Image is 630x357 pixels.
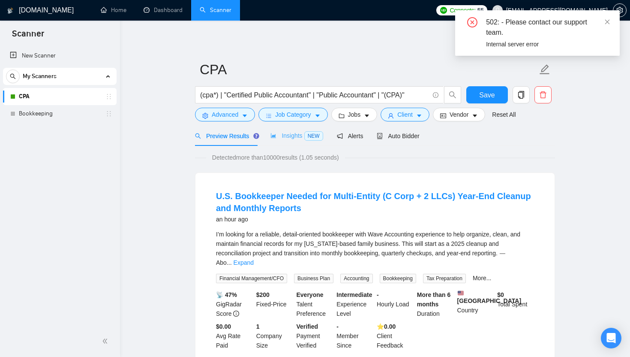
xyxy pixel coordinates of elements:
[102,337,111,345] span: double-left
[486,17,609,38] div: 502: - Please contact our support team.
[195,133,257,139] span: Preview Results
[23,68,57,85] span: My Scanners
[234,259,254,266] a: Expand
[331,108,378,121] button: folderJobscaret-down
[440,7,447,14] img: upwork-logo.png
[539,64,550,75] span: edit
[252,132,260,140] div: Tooltip anchor
[214,322,255,350] div: Avg Rate Paid
[212,110,238,119] span: Advanced
[206,153,345,162] span: Detected more than 10000 results (1.05 seconds)
[256,323,260,330] b: 1
[19,88,100,105] a: CPA
[200,6,231,14] a: searchScanner
[416,112,422,119] span: caret-down
[242,112,248,119] span: caret-down
[336,323,339,330] b: -
[7,4,13,18] img: logo
[3,47,117,64] li: New Scanner
[294,274,333,283] span: Business Plan
[473,275,492,281] a: More...
[6,70,20,83] button: search
[458,290,464,296] img: 🇺🇸
[477,6,484,15] span: 55
[195,108,255,121] button: settingAdvancedcaret-down
[233,311,239,317] span: info-circle
[105,110,112,117] span: holder
[105,93,112,100] span: holder
[200,59,537,80] input: Scanner name...
[255,290,295,318] div: Fixed-Price
[297,323,318,330] b: Verified
[513,91,529,99] span: copy
[613,7,627,14] a: setting
[479,90,495,100] span: Save
[216,230,534,267] div: I’m looking for a reliable, detail-oriented bookkeeper with Wave Accounting experience to help or...
[335,290,375,318] div: Experience Level
[19,105,100,122] a: Bookkeeping
[337,133,343,139] span: notification
[200,90,429,100] input: Search Freelance Jobs...
[613,7,626,14] span: setting
[467,17,477,27] span: close-circle
[340,274,372,283] span: Accounting
[6,73,19,79] span: search
[433,92,438,98] span: info-circle
[295,322,335,350] div: Payment Verified
[216,191,531,213] a: U.S. Bookkeeper Needed for Multi-Entity (C Corp + 2 LLCs) Year-End Cleanup and Monthly Reports
[388,112,394,119] span: user
[444,86,461,103] button: search
[258,108,327,121] button: barsJob Categorycaret-down
[513,86,530,103] button: copy
[377,323,396,330] b: ⭐️ 0.00
[375,322,415,350] div: Client Feedback
[380,274,416,283] span: Bookkeeping
[375,290,415,318] div: Hourly Load
[227,259,232,266] span: ...
[315,112,321,119] span: caret-down
[397,110,413,119] span: Client
[304,131,323,141] span: NEW
[604,19,610,25] span: close
[216,214,534,224] div: an hour ago
[456,290,496,318] div: Country
[497,291,504,298] b: $ 0
[339,112,345,119] span: folder
[10,47,110,64] a: New Scanner
[202,112,208,119] span: setting
[444,91,461,99] span: search
[364,112,370,119] span: caret-down
[495,7,501,13] span: user
[492,110,516,119] a: Reset All
[101,6,126,14] a: homeHome
[440,112,446,119] span: idcard
[275,110,311,119] span: Job Category
[144,6,183,14] a: dashboardDashboard
[472,112,478,119] span: caret-down
[297,291,324,298] b: Everyone
[195,133,201,139] span: search
[266,112,272,119] span: bars
[423,274,466,283] span: Tax Preparation
[486,39,609,49] div: Internal server error
[214,290,255,318] div: GigRadar Score
[256,291,270,298] b: $ 200
[270,133,276,139] span: area-chart
[495,290,536,318] div: Total Spent
[601,328,621,348] div: Open Intercom Messenger
[335,322,375,350] div: Member Since
[216,291,237,298] b: 📡 47%
[415,290,456,318] div: Duration
[270,132,323,139] span: Insights
[377,133,383,139] span: robot
[433,108,485,121] button: idcardVendorcaret-down
[417,291,451,308] b: More than 6 months
[336,291,372,298] b: Intermediate
[255,322,295,350] div: Company Size
[450,6,475,15] span: Connects:
[377,133,419,139] span: Auto Bidder
[466,86,508,103] button: Save
[457,290,522,304] b: [GEOGRAPHIC_DATA]
[534,86,552,103] button: delete
[5,27,51,45] span: Scanner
